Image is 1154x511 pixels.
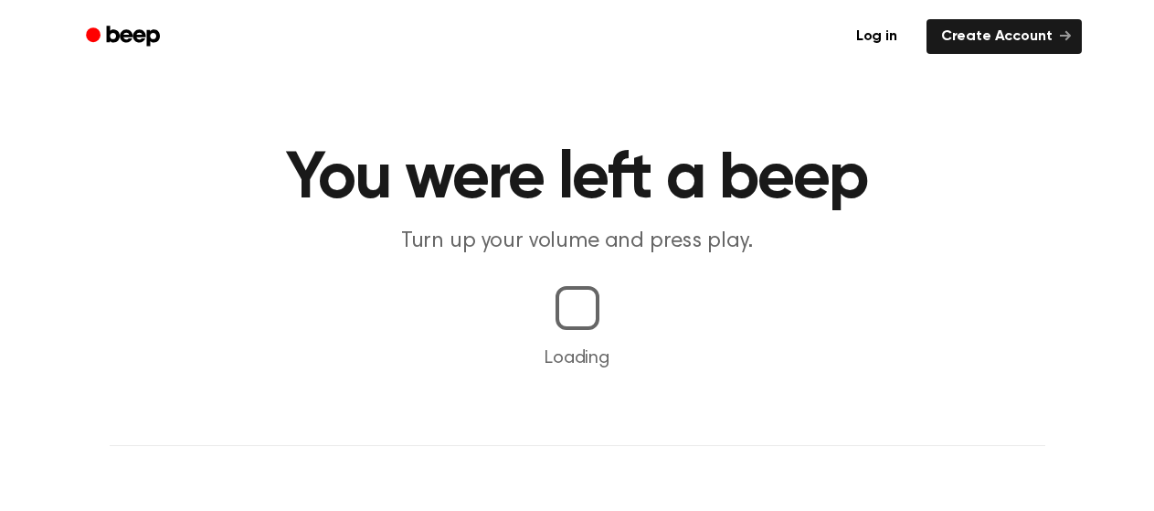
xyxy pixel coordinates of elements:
a: Beep [73,19,176,55]
p: Turn up your volume and press play. [227,227,928,257]
a: Create Account [926,19,1082,54]
h1: You were left a beep [110,146,1045,212]
p: Loading [22,345,1132,372]
a: Log in [838,16,916,58]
